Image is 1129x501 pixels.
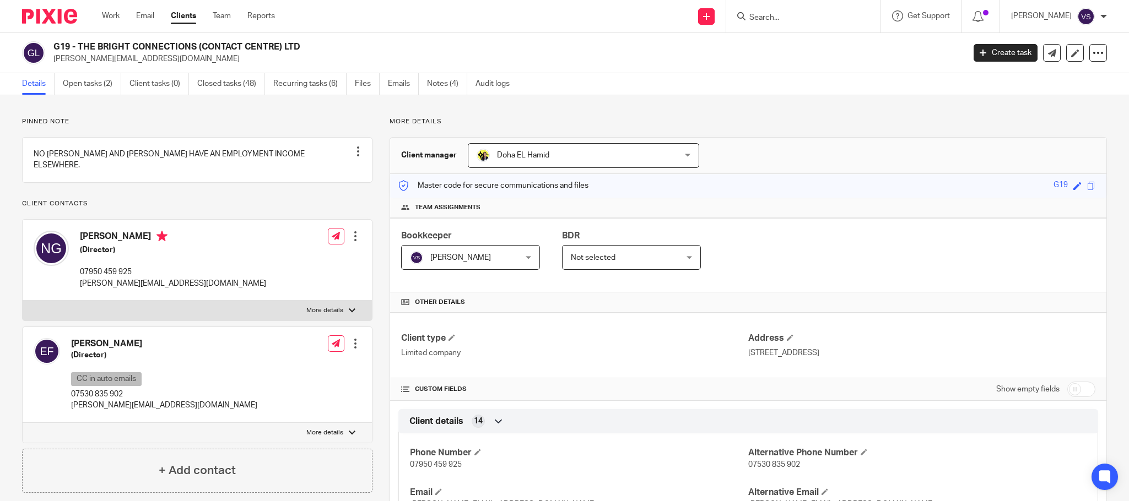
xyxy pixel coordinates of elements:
p: More details [306,306,343,315]
p: [PERSON_NAME][EMAIL_ADDRESS][DOMAIN_NAME] [53,53,957,64]
p: 07530 835 902 [71,389,257,400]
h4: + Add contact [159,462,236,479]
img: svg%3E [34,338,60,364]
p: Client contacts [22,199,372,208]
span: Bookkeeper [401,231,452,240]
a: Recurring tasks (6) [273,73,347,95]
a: Reports [247,10,275,21]
a: Closed tasks (48) [197,73,265,95]
h4: [PERSON_NAME] [80,231,266,244]
a: Team [213,10,231,21]
a: Create task [974,44,1038,62]
h2: G19 - THE BRIGHT CONNECTIONS (CONTACT CENTRE) LTD [53,41,776,53]
a: Work [102,10,120,21]
img: Doha-Starbridge.jpg [477,149,490,162]
p: [PERSON_NAME][EMAIL_ADDRESS][DOMAIN_NAME] [80,278,266,289]
h4: Alternative Email [748,487,1087,498]
h4: Phone Number [410,447,748,459]
span: 14 [474,416,483,427]
h4: Alternative Phone Number [748,447,1087,459]
p: Pinned note [22,117,372,126]
a: Emails [388,73,419,95]
h5: (Director) [80,244,266,255]
h4: [PERSON_NAME] [71,338,257,350]
a: Open tasks (2) [63,73,121,95]
a: Email [136,10,154,21]
span: 07950 459 925 [410,461,462,469]
a: Audit logs [476,73,518,95]
h4: Email [410,487,748,498]
p: More details [390,117,1107,126]
p: CC in auto emails [71,372,142,386]
p: Master code for secure communications and files [398,180,588,191]
span: BDR [562,231,580,240]
img: svg%3E [1077,8,1095,25]
a: Client tasks (0) [129,73,189,95]
i: Primary [156,231,168,242]
div: G19 [1054,179,1068,192]
h5: (Director) [71,350,257,361]
a: Files [355,73,380,95]
a: Details [22,73,55,95]
img: svg%3E [34,231,69,266]
p: 07950 459 925 [80,266,266,277]
p: More details [306,428,343,437]
p: Limited company [401,347,748,358]
img: Pixie [22,9,77,24]
span: 07530 835 902 [748,461,800,469]
h3: Client manager [401,150,457,161]
p: [PERSON_NAME][EMAIL_ADDRESS][DOMAIN_NAME] [71,400,257,411]
span: Get Support [907,12,950,20]
h4: Client type [401,333,748,344]
p: [STREET_ADDRESS] [748,347,1095,358]
img: svg%3E [410,251,423,264]
a: Notes (4) [427,73,467,95]
a: Clients [171,10,196,21]
h4: CUSTOM FIELDS [401,385,748,394]
span: Doha EL Hamid [497,151,549,159]
span: Not selected [571,254,615,262]
span: [PERSON_NAME] [430,254,491,262]
h4: Address [748,333,1095,344]
p: [PERSON_NAME] [1011,10,1072,21]
span: Client details [409,416,463,427]
img: svg%3E [22,41,45,64]
span: Other details [415,298,465,307]
span: Team assignments [415,203,480,212]
label: Show empty fields [996,384,1060,395]
input: Search [748,13,847,23]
